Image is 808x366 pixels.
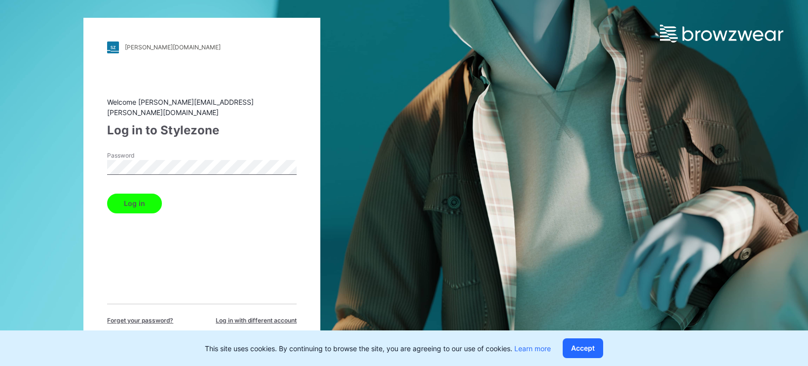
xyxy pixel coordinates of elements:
a: [PERSON_NAME][DOMAIN_NAME] [107,41,297,53]
button: Log in [107,194,162,213]
span: Log in with different account [216,316,297,325]
div: [PERSON_NAME][DOMAIN_NAME] [125,43,221,51]
span: Forget your password? [107,316,173,325]
div: Log in to Stylezone [107,122,297,139]
p: This site uses cookies. By continuing to browse the site, you are agreeing to our use of cookies. [205,343,551,354]
a: Learn more [514,344,551,353]
img: browzwear-logo.e42bd6dac1945053ebaf764b6aa21510.svg [660,25,783,42]
button: Accept [563,338,603,358]
img: stylezone-logo.562084cfcfab977791bfbf7441f1a819.svg [107,41,119,53]
div: Welcome [PERSON_NAME][EMAIL_ADDRESS][PERSON_NAME][DOMAIN_NAME] [107,97,297,118]
label: Password [107,151,176,160]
